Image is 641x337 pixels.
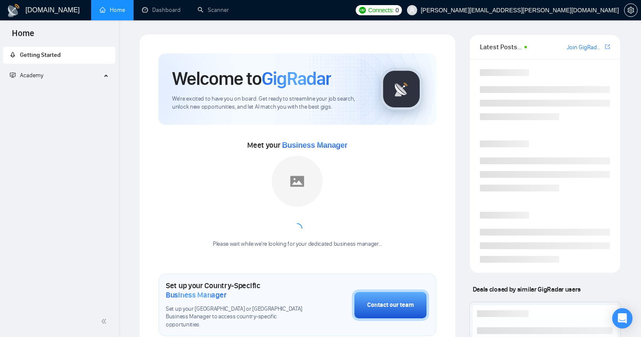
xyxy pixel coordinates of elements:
span: Deals closed by similar GigRadar users [469,282,584,297]
button: Contact our team [352,289,429,321]
span: Set up your [GEOGRAPHIC_DATA] or [GEOGRAPHIC_DATA] Business Manager to access country-specific op... [166,305,309,329]
img: gigradar-logo.png [380,68,423,110]
a: homeHome [100,6,125,14]
span: We're excited to have you on board. Get ready to streamline your job search, unlock new opportuni... [172,95,367,111]
span: fund-projection-screen [10,72,16,78]
span: rocket [10,52,16,58]
a: searchScanner [198,6,229,14]
a: Join GigRadar Slack Community [567,43,603,52]
span: Home [5,27,41,45]
span: GigRadar [262,67,331,90]
span: Connects: [368,6,394,15]
span: Academy [20,72,43,79]
h1: Welcome to [172,67,331,90]
div: Open Intercom Messenger [612,308,633,329]
span: Getting Started [20,51,61,59]
img: placeholder.png [272,156,323,207]
span: export [605,43,610,50]
span: loading [292,223,302,233]
span: Business Manager [166,290,226,300]
button: setting [624,3,638,17]
a: setting [624,7,638,14]
li: Getting Started [3,47,115,64]
a: export [605,43,610,51]
span: double-left [101,317,109,326]
span: Meet your [247,140,347,150]
span: Latest Posts from the GigRadar Community [480,42,522,52]
a: dashboardDashboard [142,6,181,14]
span: user [409,7,415,13]
h1: Set up your Country-Specific [166,281,309,300]
span: Academy [10,72,43,79]
img: logo [7,4,20,17]
span: 0 [396,6,399,15]
div: Please wait while we're looking for your dedicated business manager... [208,240,387,248]
img: upwork-logo.png [359,7,366,14]
span: Business Manager [282,141,347,149]
div: Contact our team [367,300,414,310]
